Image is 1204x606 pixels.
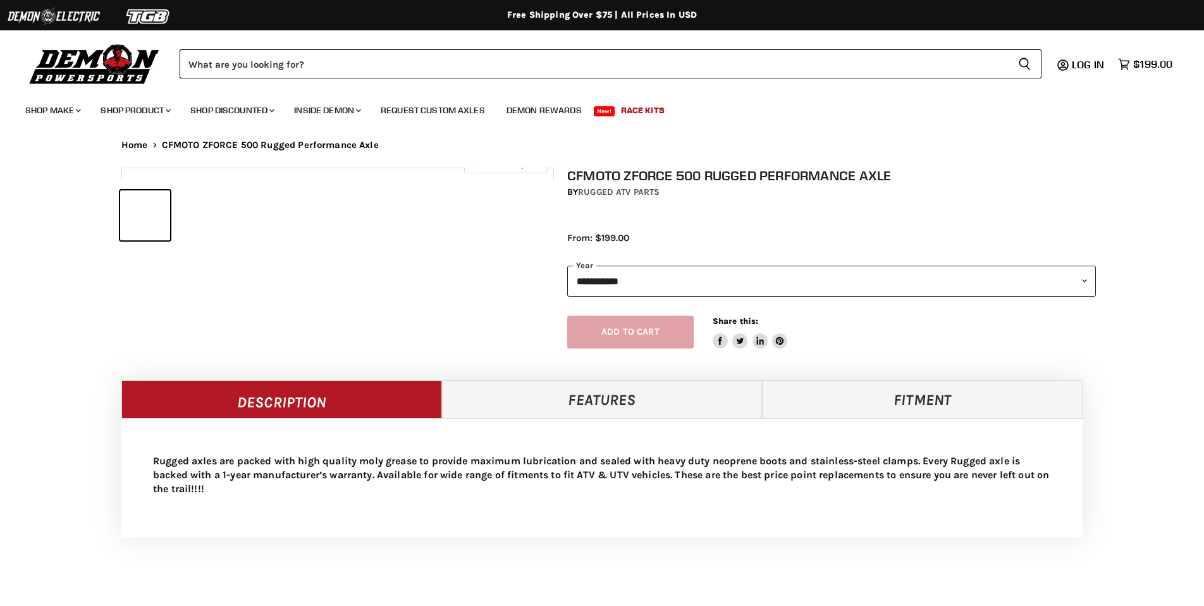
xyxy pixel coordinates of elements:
[611,97,674,123] a: Race Kits
[371,97,494,123] a: Request Custom Axles
[6,4,101,28] img: Demon Electric Logo 2
[1008,49,1041,78] button: Search
[153,454,1051,496] p: Rugged axles are packed with high quality moly grease to provide maximum lubrication and sealed w...
[1072,58,1104,71] span: Log in
[497,97,591,123] a: Demon Rewards
[25,41,164,86] img: Demon Powersports
[121,140,148,151] a: Home
[96,9,1108,21] div: Free Shipping Over $75 | All Prices In USD
[713,316,788,349] aside: Share this:
[180,49,1041,78] form: Product
[567,185,1096,199] div: by
[16,97,89,123] a: Shop Make
[567,168,1096,183] h1: CFMOTO ZFORCE 500 Rugged Performance Axle
[470,159,541,169] span: Click to expand
[567,232,629,244] span: From: $199.00
[16,92,1169,123] ul: Main menu
[594,106,615,116] span: New!
[442,380,763,418] a: Features
[162,140,379,151] span: CFMOTO ZFORCE 500 Rugged Performance Axle
[121,380,442,418] a: Description
[567,266,1096,297] select: year
[762,380,1083,418] a: Fitment
[91,97,178,123] a: Shop Product
[101,4,196,28] img: TGB Logo 2
[1112,55,1179,73] a: $199.00
[96,140,1108,151] nav: Breadcrumbs
[1133,58,1172,70] span: $199.00
[180,49,1008,78] input: Search
[713,316,758,326] span: Share this:
[578,187,660,197] a: Rugged ATV Parts
[120,190,170,240] button: IMAGE thumbnail
[1066,59,1112,70] a: Log in
[285,97,369,123] a: Inside Demon
[181,97,282,123] a: Shop Discounted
